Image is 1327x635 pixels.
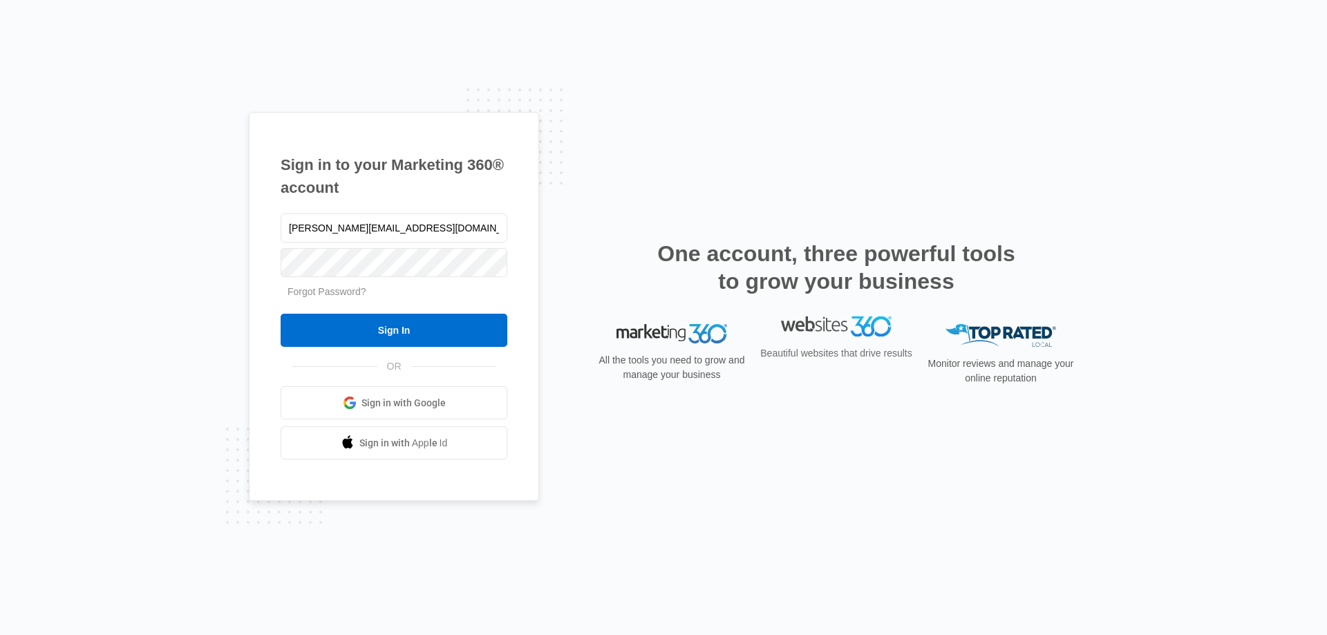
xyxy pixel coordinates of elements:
input: Email [281,214,507,243]
input: Sign In [281,314,507,347]
p: All the tools you need to grow and manage your business [594,353,749,382]
img: Marketing 360 [617,324,727,343]
span: Sign in with Google [361,396,446,410]
p: Monitor reviews and manage your online reputation [923,357,1078,386]
span: OR [377,359,411,374]
span: Sign in with Apple Id [359,436,448,451]
img: Websites 360 [781,324,892,344]
h2: One account, three powerful tools to grow your business [653,240,1019,295]
a: Sign in with Apple Id [281,426,507,459]
h1: Sign in to your Marketing 360® account [281,153,507,199]
img: Top Rated Local [945,324,1056,347]
a: Sign in with Google [281,386,507,419]
a: Forgot Password? [288,286,366,297]
p: Beautiful websites that drive results [759,354,914,369]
